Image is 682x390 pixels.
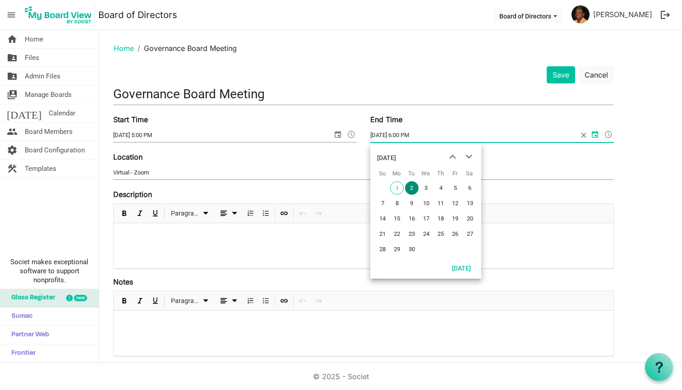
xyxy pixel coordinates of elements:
[462,167,477,180] th: Sa
[278,208,290,219] button: Insert Link
[7,141,18,159] span: settings
[434,227,447,241] span: Thursday, September 25, 2025
[117,204,132,223] div: Bold
[132,204,147,223] div: Italic
[463,197,477,210] span: Saturday, September 13, 2025
[22,4,98,26] a: My Board View Logo
[448,197,462,210] span: Friday, September 12, 2025
[377,149,396,167] div: title
[578,128,590,142] span: close
[7,123,18,141] span: people
[168,295,212,307] button: Paragraph dropdownbutton
[447,167,462,180] th: Fr
[313,372,369,381] a: © 2025 - Societ
[463,181,477,195] span: Saturday, September 6, 2025
[590,5,656,23] a: [PERSON_NAME]
[571,5,590,23] img: 0FUL9LH-K66C4-jIWtQCTVWIgjrpLp3SDriXLBWk-VxuRZ-tBlJXB2FfWPNTmfgDW7NHKs8c1kOZC9dWP6yItA_thumb.png
[171,208,200,219] span: Paragraph
[22,4,95,26] img: My Board View Logo
[419,212,433,225] span: Wednesday, September 17, 2025
[134,295,146,307] button: Italic
[461,149,477,165] button: next month
[132,291,147,310] div: Italic
[446,262,477,274] button: Today
[243,204,258,223] div: Numbered List
[7,49,18,67] span: folder_shared
[7,86,18,104] span: switch_account
[278,295,290,307] button: Insert Link
[258,291,273,310] div: Bulleted List
[74,295,87,301] div: new
[25,160,56,178] span: Templates
[49,104,75,122] span: Calendar
[7,67,18,85] span: folder_shared
[375,167,389,180] th: Su
[166,291,214,310] div: Formats
[448,212,462,225] span: Friday, September 19, 2025
[166,204,214,223] div: Formats
[419,167,433,180] th: We
[134,43,237,54] li: Governance Board Meeting
[215,295,241,307] button: dropdownbutton
[405,243,419,256] span: Tuesday, September 30, 2025
[25,30,43,48] span: Home
[113,276,133,287] label: Notes
[260,295,272,307] button: Bulleted List
[3,6,20,23] span: menu
[276,204,292,223] div: Insert Link
[376,197,389,210] span: Sunday, September 7, 2025
[214,291,243,310] div: Alignments
[147,291,163,310] div: Underline
[25,141,85,159] span: Board Configuration
[244,295,257,307] button: Numbered List
[113,114,148,125] label: Start Time
[119,208,131,219] button: Bold
[405,197,419,210] span: Tuesday, September 9, 2025
[419,181,433,195] span: Wednesday, September 3, 2025
[434,212,447,225] span: Thursday, September 18, 2025
[404,180,419,196] td: Tuesday, September 2, 2025
[149,295,161,307] button: Underline
[463,212,477,225] span: Saturday, September 20, 2025
[168,208,212,219] button: Paragraph dropdownbutton
[4,257,95,284] span: Societ makes exceptional software to support nonprofits.
[376,212,389,225] span: Sunday, September 14, 2025
[113,189,152,200] label: Description
[390,227,404,241] span: Monday, September 22, 2025
[370,114,402,125] label: End Time
[579,66,614,83] button: Cancel
[258,204,273,223] div: Bulleted List
[7,104,41,122] span: [DATE]
[25,67,60,85] span: Admin Files
[434,197,447,210] span: Thursday, September 11, 2025
[434,181,447,195] span: Thursday, September 4, 2025
[149,208,161,219] button: Underline
[25,49,39,67] span: Files
[656,5,675,24] button: logout
[7,344,36,362] span: Frontier
[7,307,32,326] span: Sumac
[590,128,600,140] span: select
[260,208,272,219] button: Bulleted List
[7,326,49,344] span: Partner Web
[114,44,134,53] a: Home
[7,289,55,307] span: Glass Register
[389,167,404,180] th: Mo
[404,167,419,180] th: Tu
[243,291,258,310] div: Numbered List
[117,291,132,310] div: Bold
[113,151,143,162] label: Location
[119,295,131,307] button: Bold
[244,208,257,219] button: Numbered List
[405,227,419,241] span: Tuesday, September 23, 2025
[448,181,462,195] span: Friday, September 5, 2025
[390,243,404,256] span: Monday, September 29, 2025
[171,295,200,307] span: Paragraph
[276,291,292,310] div: Insert Link
[419,227,433,241] span: Wednesday, September 24, 2025
[390,197,404,210] span: Monday, September 8, 2025
[7,30,18,48] span: home
[444,149,461,165] button: previous month
[376,243,389,256] span: Sunday, September 28, 2025
[448,227,462,241] span: Friday, September 26, 2025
